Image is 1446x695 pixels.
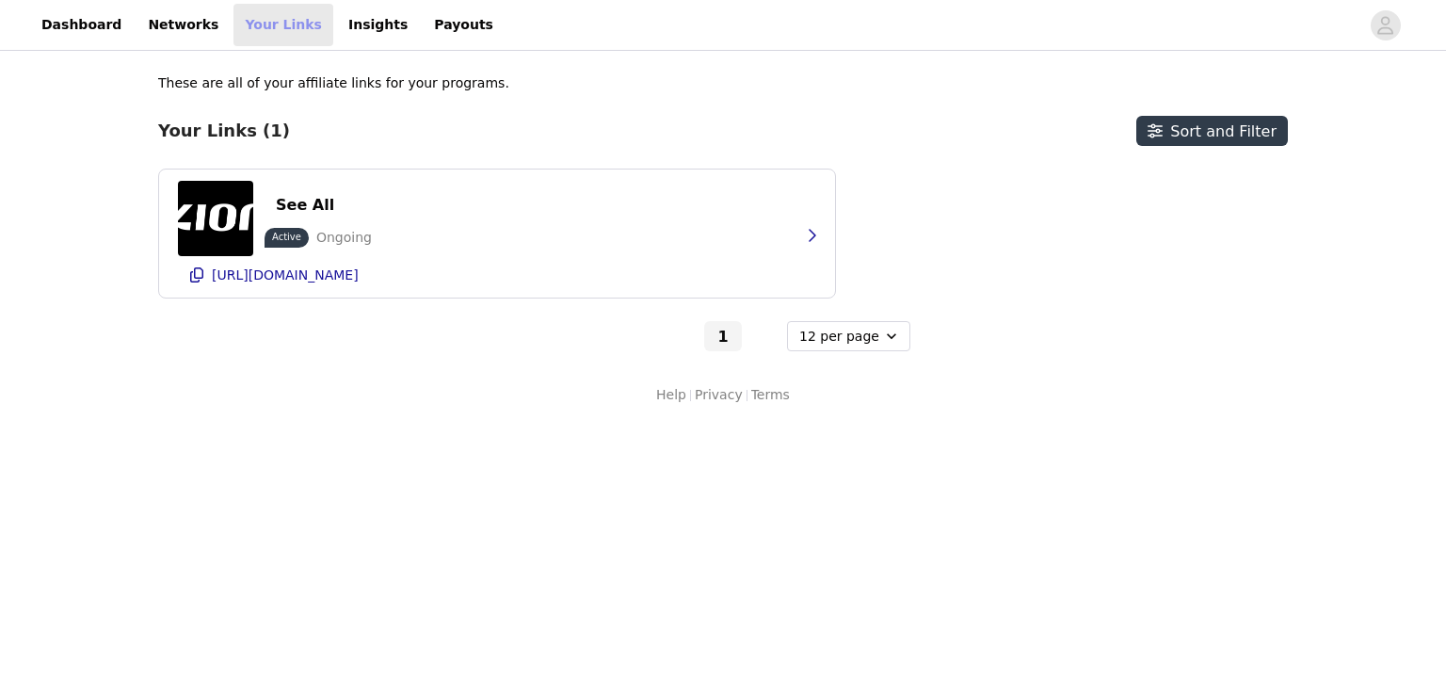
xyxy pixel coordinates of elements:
h3: Your Links (1) [158,121,290,141]
a: Terms [751,385,790,405]
button: See All [265,190,345,220]
div: avatar [1376,10,1394,40]
a: Insights [337,4,419,46]
button: [URL][DOMAIN_NAME] [178,260,816,290]
a: Networks [137,4,230,46]
p: Ongoing [316,228,372,248]
a: Dashboard [30,4,133,46]
p: Active [272,230,301,244]
button: Sort and Filter [1136,116,1288,146]
a: Payouts [423,4,505,46]
a: Your Links [233,4,333,46]
p: These are all of your affiliate links for your programs. [158,73,509,93]
button: Go to previous page [663,321,700,351]
img: See All [178,181,253,256]
p: [URL][DOMAIN_NAME] [212,267,359,283]
button: Go To Page 1 [704,321,742,351]
a: Help [656,385,686,405]
a: Privacy [695,385,743,405]
button: Go to next page [746,321,783,351]
p: See All [276,196,334,214]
